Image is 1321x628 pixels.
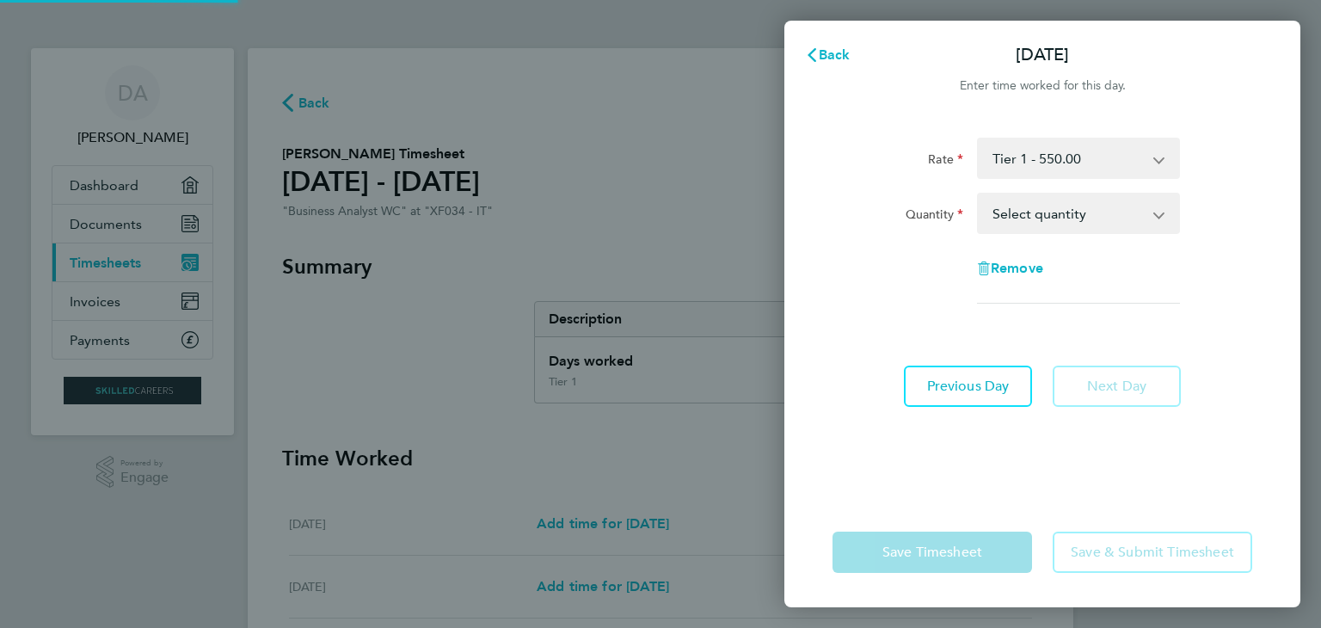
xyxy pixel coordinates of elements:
[928,151,963,172] label: Rate
[991,260,1043,276] span: Remove
[1016,43,1069,67] p: [DATE]
[819,46,851,63] span: Back
[788,38,868,72] button: Back
[927,378,1010,395] span: Previous Day
[904,366,1032,407] button: Previous Day
[977,262,1043,275] button: Remove
[784,76,1300,96] div: Enter time worked for this day.
[906,206,963,227] label: Quantity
